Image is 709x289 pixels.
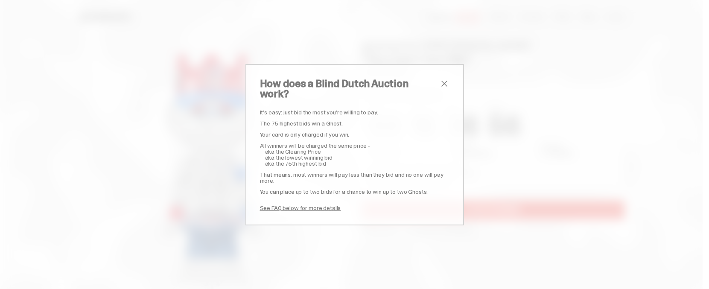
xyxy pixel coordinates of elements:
span: aka the lowest winning bid [265,154,333,161]
h2: How does a Blind Dutch Auction work? [260,79,439,99]
p: You can place up to two bids for a chance to win up to two Ghosts. [260,189,449,195]
button: close [439,79,449,89]
p: All winners will be charged the same price - [260,143,449,149]
p: The 75 highest bids win a Ghost. [260,120,449,126]
p: Your card is only charged if you win. [260,131,449,137]
span: aka the Clearing Price [265,148,321,155]
p: It’s easy: just bid the most you’re willing to pay. [260,109,449,115]
span: aka the 75th highest bid [265,160,327,167]
a: See FAQ below for more details [260,204,341,212]
p: That means: most winners will pay less than they bid and no one will pay more. [260,172,449,184]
